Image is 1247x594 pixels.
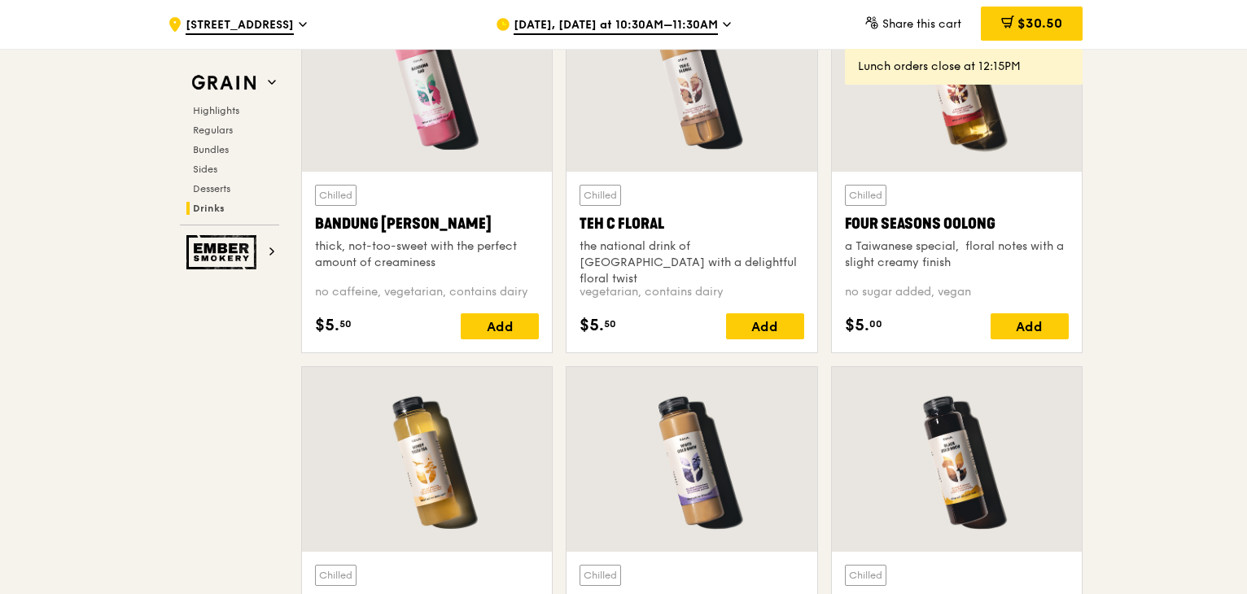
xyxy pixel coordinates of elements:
span: $5. [315,313,339,338]
span: Regulars [193,124,233,136]
div: Teh C Floral [580,212,803,235]
div: no caffeine, vegetarian, contains dairy [315,284,539,300]
div: Chilled [845,185,886,206]
div: Chilled [845,565,886,586]
span: $5. [845,313,869,338]
div: no sugar added, vegan [845,284,1069,300]
div: Bandung [PERSON_NAME] [315,212,539,235]
span: Bundles [193,144,229,155]
span: 50 [604,317,616,330]
span: Sides [193,164,217,175]
div: Chilled [580,565,621,586]
span: Desserts [193,183,230,194]
span: [DATE], [DATE] at 10:30AM–11:30AM [514,17,718,35]
div: Add [991,313,1069,339]
div: Chilled [315,565,357,586]
div: the national drink of [GEOGRAPHIC_DATA] with a delightful floral twist [580,238,803,287]
span: [STREET_ADDRESS] [186,17,294,35]
div: a Taiwanese special, floral notes with a slight creamy finish [845,238,1069,271]
span: 00 [869,317,882,330]
span: Drinks [193,203,225,214]
div: Four Seasons Oolong [845,212,1069,235]
img: Grain web logo [186,68,261,98]
span: Share this cart [882,17,961,31]
span: $30.50 [1017,15,1062,31]
div: Add [726,313,804,339]
div: Lunch orders close at 12:15PM [858,59,1070,75]
span: 50 [339,317,352,330]
img: Ember Smokery web logo [186,235,261,269]
div: Add [461,313,539,339]
div: thick, not-too-sweet with the perfect amount of creaminess [315,238,539,271]
div: Chilled [315,185,357,206]
span: Highlights [193,105,239,116]
span: $5. [580,313,604,338]
div: vegetarian, contains dairy [580,284,803,300]
div: Chilled [580,185,621,206]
